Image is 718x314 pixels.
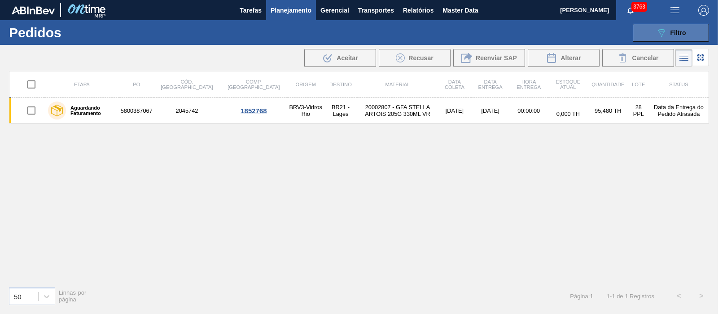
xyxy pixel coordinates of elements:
span: Recusar [408,54,433,62]
span: Etapa [74,82,90,87]
td: 95,480 TH [588,98,628,124]
span: Quantidade [591,82,624,87]
span: Comp. [GEOGRAPHIC_DATA] [228,79,280,90]
div: Aceitar [304,49,376,67]
span: Data Entrega [478,79,503,90]
span: Material [385,82,410,87]
button: Cancelar [602,49,674,67]
a: Aguardando Faturamento58003870672045742BRV3-Vidros RioBR21 - Lages20002807 - GFA STELLA ARTOIS 20... [9,98,709,124]
td: [DATE] [438,98,472,124]
span: Transportes [358,5,394,16]
img: Logout [698,5,709,16]
h1: Pedidos [9,27,139,38]
span: Destino [329,82,352,87]
button: Filtro [633,24,709,42]
span: Hora Entrega [517,79,541,90]
td: 28 PPL [628,98,649,124]
div: Alterar Pedido [528,49,600,67]
div: Visão em Lista [675,49,692,66]
span: Linhas por página [59,289,87,303]
span: Cancelar [632,54,658,62]
span: Página : 1 [570,293,593,300]
span: Gerencial [320,5,349,16]
div: Reenviar SAP [453,49,525,67]
span: Master Data [442,5,478,16]
span: Relatórios [403,5,433,16]
span: PO [133,82,140,87]
span: Data coleta [445,79,464,90]
button: Notificações [616,4,645,17]
span: Status [669,82,688,87]
td: 20002807 - GFA STELLA ARTOIS 205G 330ML VR [357,98,438,124]
div: Visão em Cards [692,49,709,66]
td: 5800387067 [119,98,154,124]
span: Alterar [560,54,581,62]
span: 3763 [631,2,647,12]
img: TNhmsLtSVTkK8tSr43FrP2fwEKptu5GPRR3wAAAABJRU5ErkJggg== [12,6,55,14]
span: Filtro [670,29,686,36]
div: Cancelar Pedidos em Massa [602,49,674,67]
td: 00:00:00 [509,98,548,124]
span: Origem [296,82,316,87]
div: 50 [14,292,22,300]
td: [DATE] [471,98,509,124]
span: Lote [632,82,645,87]
button: < [668,285,690,307]
button: Alterar [528,49,600,67]
span: 0,000 TH [556,111,580,117]
div: Recusar [379,49,451,67]
div: 1852768 [221,107,286,115]
button: > [690,285,713,307]
td: Data da Entrega do Pedido Atrasada [649,98,709,124]
span: Reenviar SAP [476,54,517,62]
span: Estoque atual [556,79,581,90]
td: 2045742 [154,98,220,124]
span: Cód. [GEOGRAPHIC_DATA] [161,79,213,90]
span: Tarefas [240,5,262,16]
img: userActions [670,5,680,16]
span: Planejamento [271,5,311,16]
td: BR21 - Lages [324,98,358,124]
td: BRV3-Vidros Rio [288,98,324,124]
label: Aguardando Faturamento [66,105,116,116]
span: Aceitar [337,54,358,62]
span: 1 - 1 de 1 Registros [607,293,654,300]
